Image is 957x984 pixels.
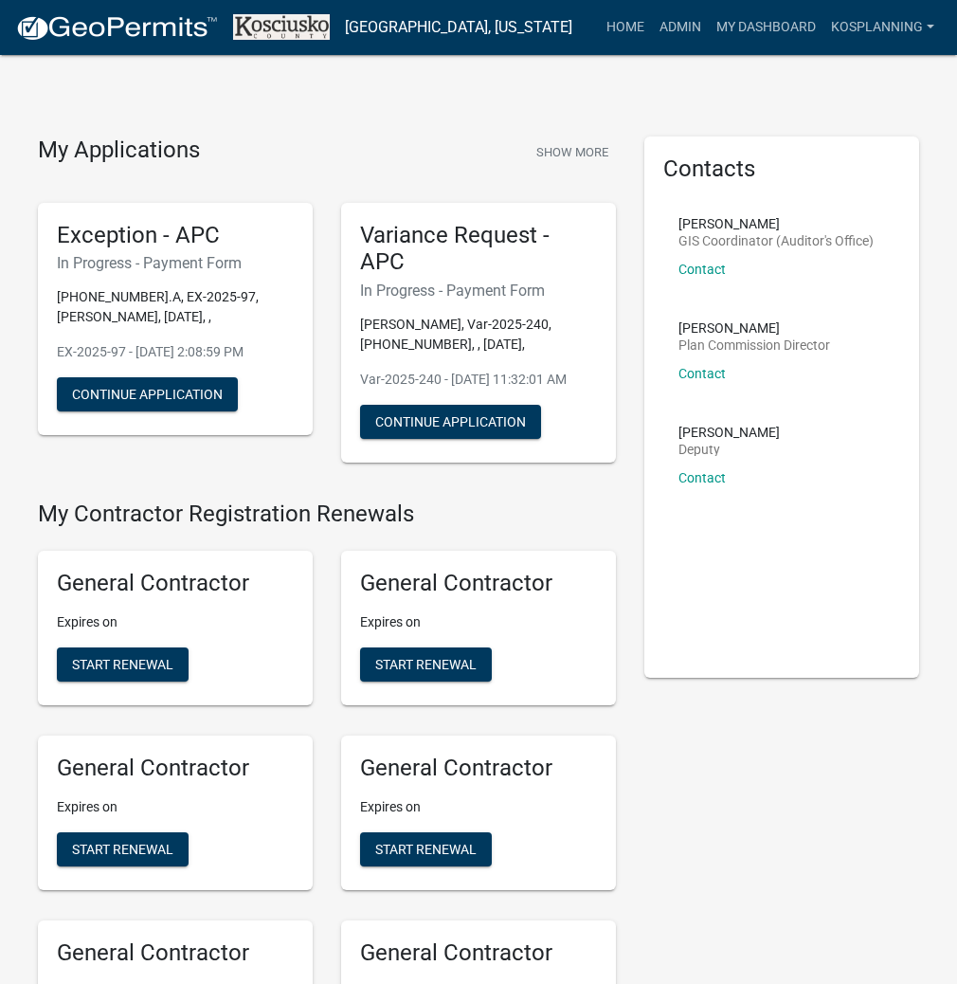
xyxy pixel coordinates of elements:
[678,470,726,485] a: Contact
[529,137,616,168] button: Show More
[57,647,189,682] button: Start Renewal
[678,234,874,247] p: GIS Coordinator (Auditor's Office)
[599,9,652,46] a: Home
[72,656,173,671] span: Start Renewal
[678,338,830,352] p: Plan Commission Director
[678,426,780,439] p: [PERSON_NAME]
[375,841,477,856] span: Start Renewal
[678,366,726,381] a: Contact
[57,612,294,632] p: Expires on
[360,282,597,300] h6: In Progress - Payment Form
[57,755,294,782] h5: General Contractor
[57,287,294,327] p: [PHONE_NUMBER].A, EX-2025-97, [PERSON_NAME], [DATE], ,
[360,612,597,632] p: Expires on
[57,342,294,362] p: EX-2025-97 - [DATE] 2:08:59 PM
[72,841,173,856] span: Start Renewal
[652,9,709,46] a: Admin
[360,832,492,866] button: Start Renewal
[678,262,726,277] a: Contact
[360,647,492,682] button: Start Renewal
[57,222,294,249] h5: Exception - APC
[360,405,541,439] button: Continue Application
[38,501,616,528] h4: My Contractor Registration Renewals
[57,570,294,597] h5: General Contractor
[57,939,294,967] h5: General Contractor
[360,222,597,277] h5: Variance Request - APC
[360,939,597,967] h5: General Contractor
[345,11,572,44] a: [GEOGRAPHIC_DATA], [US_STATE]
[360,315,597,355] p: [PERSON_NAME], Var-2025-240, [PHONE_NUMBER], , [DATE],
[663,155,900,183] h5: Contacts
[360,797,597,817] p: Expires on
[678,321,830,335] p: [PERSON_NAME]
[38,137,200,165] h4: My Applications
[57,797,294,817] p: Expires on
[57,832,189,866] button: Start Renewal
[360,755,597,782] h5: General Contractor
[360,370,597,390] p: Var-2025-240 - [DATE] 11:32:01 AM
[678,443,780,456] p: Deputy
[360,570,597,597] h5: General Contractor
[709,9,823,46] a: My Dashboard
[233,14,330,40] img: Kosciusko County, Indiana
[57,377,238,411] button: Continue Application
[375,656,477,671] span: Start Renewal
[823,9,942,46] a: kosplanning
[678,217,874,230] p: [PERSON_NAME]
[57,254,294,272] h6: In Progress - Payment Form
